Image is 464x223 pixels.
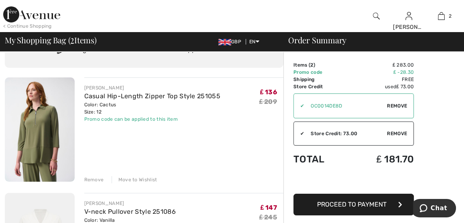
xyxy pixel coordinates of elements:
td: ₤ -28.30 [348,69,414,76]
a: Sign In [405,12,412,20]
span: Remove [387,130,407,137]
div: Remove [84,176,104,183]
s: ₤ 245 [259,213,277,221]
div: Move to Wishlist [112,176,157,183]
span: Remove [387,102,407,109]
s: ₤ 209 [259,98,277,105]
img: Casual Hip-Length Zipper Top Style 251055 [5,77,75,182]
td: Items ( ) [293,61,348,69]
td: used [348,83,414,90]
span: 2 [449,12,452,20]
img: 1ère Avenue [3,6,60,22]
span: GBP [218,39,244,45]
div: ✔ [294,130,304,137]
iframe: PayPal [293,173,414,191]
iframe: Opens a widget where you can chat to one of our agents [413,199,456,219]
img: My Bag [438,11,445,21]
span: ₤ 73.00 [396,84,414,89]
td: ₤ 283.00 [348,61,414,69]
div: Color: Cactus Size: 12 [84,101,220,116]
div: [PERSON_NAME] [84,84,220,91]
img: search the website [373,11,380,21]
a: Casual Hip-Length Zipper Top Style 251055 [84,92,220,100]
td: Store Credit [293,83,348,90]
img: My Info [405,11,412,21]
div: Store Credit: 73.00 [304,130,387,137]
img: UK Pound [218,39,231,45]
span: My Shopping Bag ( Items) [5,36,97,44]
span: ₤ 136 [260,88,277,96]
td: Promo code [293,69,348,76]
td: Shipping [293,76,348,83]
a: V-neck Pullover Style 251086 [84,208,176,215]
span: ₤ 147 [260,204,277,211]
div: ✔ [294,102,304,109]
input: Promo code [304,94,387,118]
div: < Continue Shopping [3,22,52,30]
span: 2 [310,62,313,68]
span: 2 [70,34,74,45]
td: Total [293,146,348,173]
td: Free [348,76,414,83]
div: [PERSON_NAME] [393,23,425,31]
a: 2 [425,11,457,21]
td: ₤ 181.70 [348,146,414,173]
div: Promo code can be applied to this item [84,116,220,123]
div: [PERSON_NAME] [84,200,178,207]
span: Proceed to Payment [317,201,387,208]
button: Proceed to Payment [293,194,414,215]
div: Order Summary [279,36,459,44]
span: EN [249,39,259,45]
